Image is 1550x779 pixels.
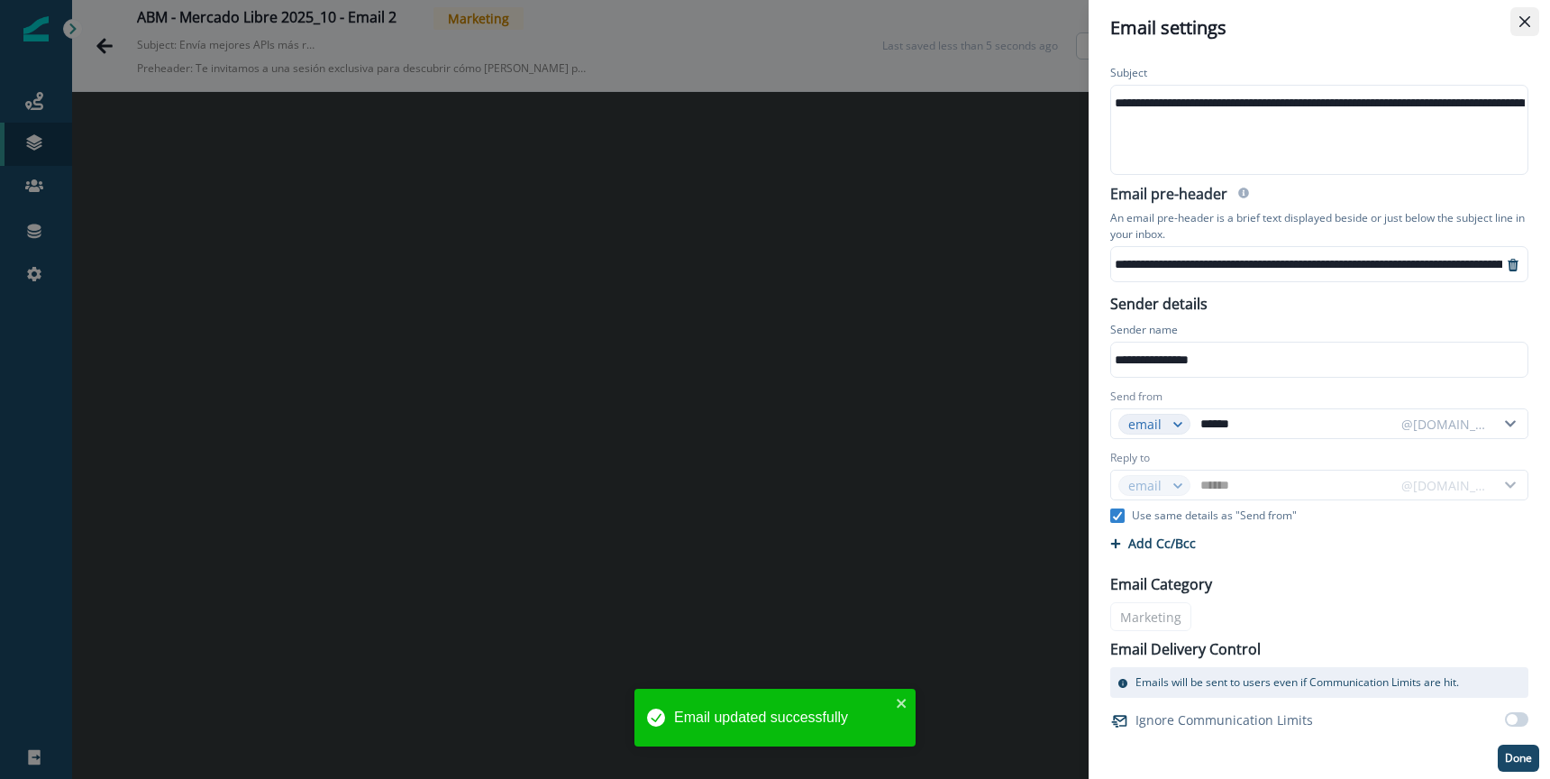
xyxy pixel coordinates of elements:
[1110,322,1178,342] p: Sender name
[1110,186,1227,206] h2: Email pre-header
[1099,289,1218,315] p: Sender details
[1498,745,1539,772] button: Done
[1110,65,1147,85] p: Subject
[1110,638,1261,660] p: Email Delivery Control
[1110,535,1196,552] button: Add Cc/Bcc
[1110,450,1150,466] label: Reply to
[1135,674,1459,691] p: Emails will be sent to users even if Communication Limits are hit.
[1128,415,1164,434] div: email
[1135,710,1313,729] p: Ignore Communication Limits
[1110,206,1528,246] p: An email pre-header is a brief text displayed beside or just below the subject line in your inbox.
[1506,258,1520,272] svg: remove-preheader
[1110,573,1212,595] p: Email Category
[896,696,908,710] button: close
[1132,508,1297,524] p: Use same details as "Send from"
[1505,752,1532,765] p: Done
[1110,14,1528,41] div: Email settings
[1110,389,1162,405] label: Send from
[1401,415,1488,434] div: @[DOMAIN_NAME]
[1510,7,1539,36] button: Close
[674,707,890,729] div: Email updated successfully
